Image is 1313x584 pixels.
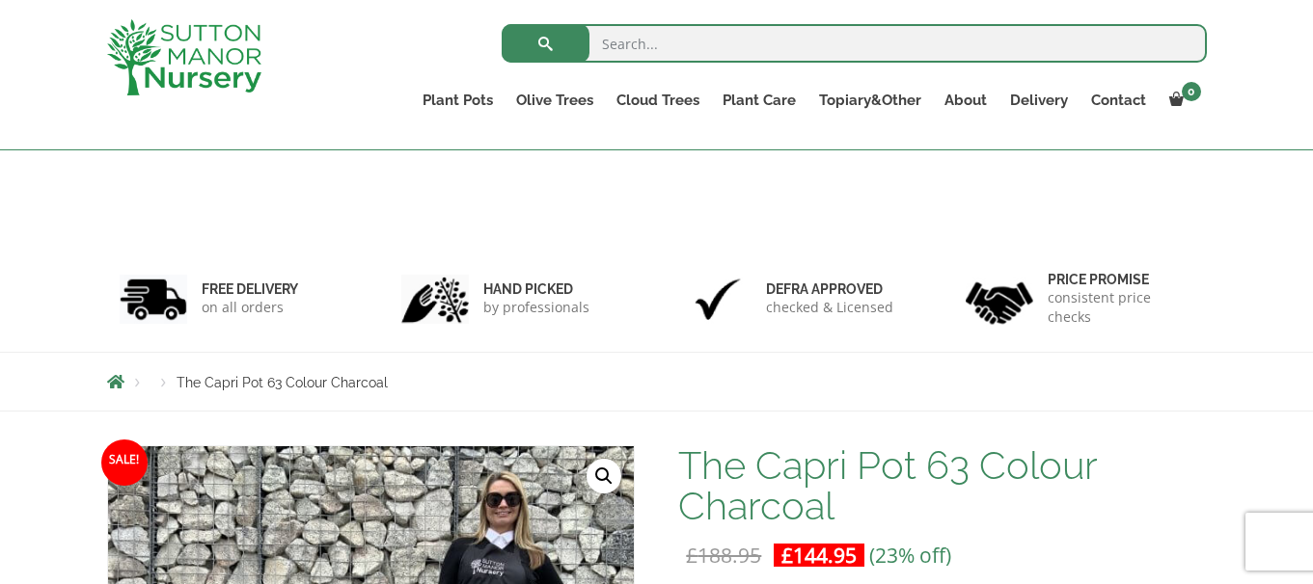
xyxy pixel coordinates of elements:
[502,24,1207,63] input: Search...
[686,542,761,569] bdi: 188.95
[483,298,589,317] p: by professionals
[684,275,752,324] img: 3.jpg
[587,459,621,493] a: View full-screen image gallery
[678,445,1206,526] h1: The Capri Pot 63 Colour Charcoal
[120,275,187,324] img: 1.jpg
[107,19,261,95] img: logo
[605,87,711,114] a: Cloud Trees
[933,87,998,114] a: About
[869,542,951,569] span: (23% off)
[1182,82,1201,101] span: 0
[998,87,1080,114] a: Delivery
[766,298,893,317] p: checked & Licensed
[177,375,388,390] span: The Capri Pot 63 Colour Charcoal
[107,374,1207,389] nav: Breadcrumbs
[711,87,807,114] a: Plant Care
[1080,87,1158,114] a: Contact
[202,298,298,317] p: on all orders
[966,270,1033,329] img: 4.jpg
[1048,288,1194,327] p: consistent price checks
[1048,271,1194,288] h6: Price promise
[483,280,589,298] h6: hand picked
[401,275,469,324] img: 2.jpg
[766,280,893,298] h6: Defra approved
[781,542,857,569] bdi: 144.95
[505,87,605,114] a: Olive Trees
[781,542,793,569] span: £
[411,87,505,114] a: Plant Pots
[807,87,933,114] a: Topiary&Other
[686,542,698,569] span: £
[1158,87,1207,114] a: 0
[101,439,148,486] span: Sale!
[202,280,298,298] h6: FREE DELIVERY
